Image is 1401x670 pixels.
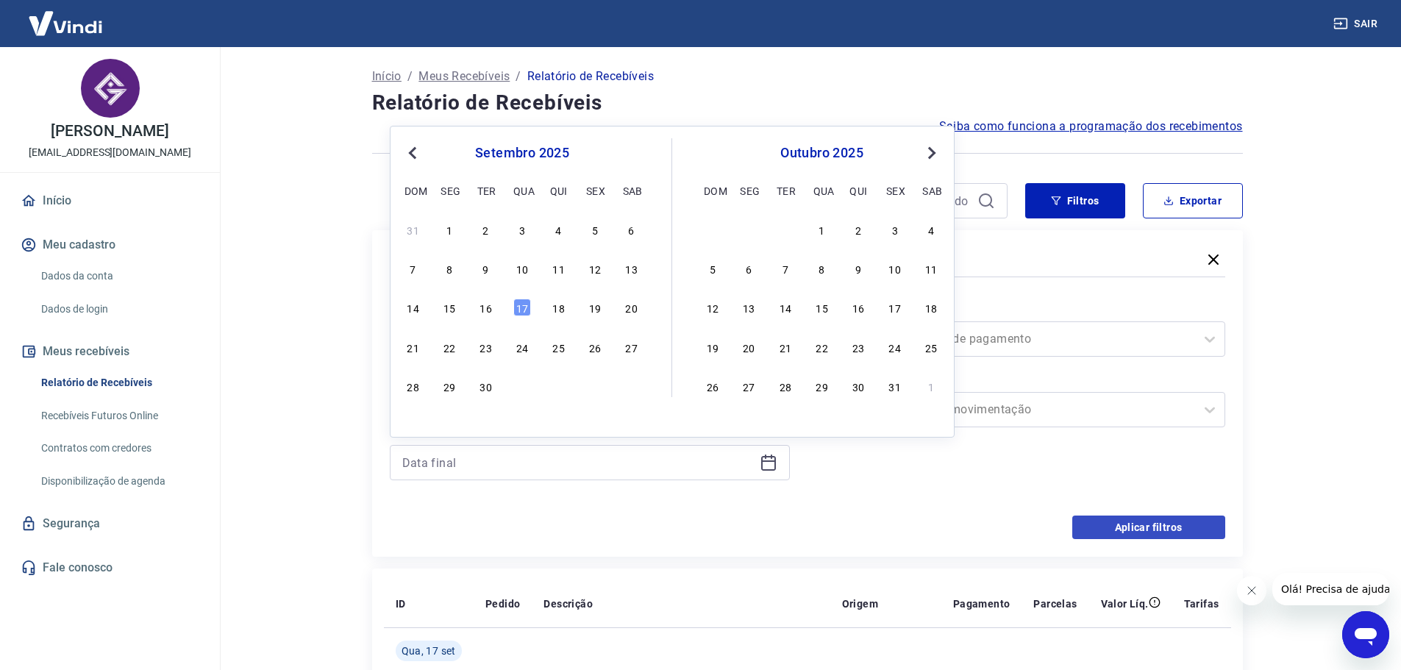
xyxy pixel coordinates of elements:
img: Vindi [18,1,113,46]
div: Choose sexta-feira, 3 de outubro de 2025 [586,377,604,395]
div: Choose terça-feira, 2 de setembro de 2025 [477,221,495,238]
div: Choose segunda-feira, 8 de setembro de 2025 [441,260,458,277]
div: Choose quinta-feira, 2 de outubro de 2025 [849,221,867,238]
p: Tarifas [1184,596,1219,611]
a: Início [18,185,202,217]
div: Choose segunda-feira, 29 de setembro de 2025 [740,221,757,238]
div: Choose segunda-feira, 6 de outubro de 2025 [740,260,757,277]
div: Choose domingo, 7 de setembro de 2025 [404,260,422,277]
div: Choose segunda-feira, 15 de setembro de 2025 [441,299,458,316]
a: Disponibilização de agenda [35,466,202,496]
div: Choose sexta-feira, 19 de setembro de 2025 [586,299,604,316]
a: Dados de login [35,294,202,324]
div: Choose quarta-feira, 22 de outubro de 2025 [813,338,831,356]
div: Choose quinta-feira, 30 de outubro de 2025 [849,377,867,395]
div: Choose sábado, 20 de setembro de 2025 [623,299,641,316]
div: Choose terça-feira, 30 de setembro de 2025 [477,377,495,395]
div: ter [477,182,495,199]
div: Choose domingo, 5 de outubro de 2025 [704,260,721,277]
div: Choose sábado, 13 de setembro de 2025 [623,260,641,277]
div: Choose sábado, 25 de outubro de 2025 [922,338,940,356]
iframe: Fechar mensagem [1237,576,1266,605]
div: Choose quinta-feira, 4 de setembro de 2025 [550,221,568,238]
a: Saiba como funciona a programação dos recebimentos [939,118,1243,135]
div: Choose terça-feira, 23 de setembro de 2025 [477,338,495,356]
div: dom [404,182,422,199]
div: Choose sexta-feira, 5 de setembro de 2025 [586,221,604,238]
div: Choose quinta-feira, 18 de setembro de 2025 [550,299,568,316]
div: Choose terça-feira, 14 de outubro de 2025 [777,299,794,316]
div: Choose sexta-feira, 26 de setembro de 2025 [586,338,604,356]
a: Meus Recebíveis [418,68,510,85]
span: Qua, 17 set [402,644,456,658]
div: Choose quarta-feira, 15 de outubro de 2025 [813,299,831,316]
div: Choose sábado, 27 de setembro de 2025 [623,338,641,356]
div: Choose terça-feira, 30 de setembro de 2025 [777,221,794,238]
div: Choose terça-feira, 28 de outubro de 2025 [777,377,794,395]
div: Choose domingo, 21 de setembro de 2025 [404,338,422,356]
iframe: Botão para abrir a janela de mensagens [1342,611,1389,658]
div: Choose quinta-feira, 2 de outubro de 2025 [550,377,568,395]
div: outubro 2025 [702,144,942,162]
div: Choose segunda-feira, 1 de setembro de 2025 [441,221,458,238]
div: Choose domingo, 12 de outubro de 2025 [704,299,721,316]
div: Choose segunda-feira, 22 de setembro de 2025 [441,338,458,356]
a: Início [372,68,402,85]
div: Choose sexta-feira, 3 de outubro de 2025 [886,221,904,238]
div: Choose quinta-feira, 25 de setembro de 2025 [550,338,568,356]
div: Choose sábado, 6 de setembro de 2025 [623,221,641,238]
div: Choose domingo, 19 de outubro de 2025 [704,338,721,356]
div: dom [704,182,721,199]
p: Pedido [485,596,520,611]
p: Origem [842,596,878,611]
div: Choose sexta-feira, 24 de outubro de 2025 [886,338,904,356]
div: Choose segunda-feira, 13 de outubro de 2025 [740,299,757,316]
div: Choose terça-feira, 21 de outubro de 2025 [777,338,794,356]
h4: Relatório de Recebíveis [372,88,1243,118]
p: Pagamento [953,596,1010,611]
div: Choose quarta-feira, 1 de outubro de 2025 [813,221,831,238]
div: ter [777,182,794,199]
div: Choose quarta-feira, 24 de setembro de 2025 [513,338,531,356]
button: Sair [1330,10,1383,38]
div: sab [623,182,641,199]
div: Choose quarta-feira, 17 de setembro de 2025 [513,299,531,316]
div: Choose sexta-feira, 31 de outubro de 2025 [886,377,904,395]
p: Descrição [543,596,593,611]
p: [EMAIL_ADDRESS][DOMAIN_NAME] [29,145,191,160]
div: Choose domingo, 28 de setembro de 2025 [404,377,422,395]
span: Olá! Precisa de ajuda? [9,10,124,22]
img: 8e373231-1c48-4452-a55d-e99fb691e6ac.jpeg [81,59,140,118]
div: Choose segunda-feira, 20 de outubro de 2025 [740,338,757,356]
p: [PERSON_NAME] [51,124,168,139]
div: Choose terça-feira, 9 de setembro de 2025 [477,260,495,277]
div: setembro 2025 [402,144,642,162]
div: qua [813,182,831,199]
div: sab [922,182,940,199]
a: Segurança [18,507,202,540]
button: Meus recebíveis [18,335,202,368]
div: month 2025-09 [402,218,642,396]
div: Choose quarta-feira, 10 de setembro de 2025 [513,260,531,277]
button: Aplicar filtros [1072,516,1225,539]
p: / [516,68,521,85]
p: ID [396,596,406,611]
a: Recebíveis Futuros Online [35,401,202,431]
div: Choose segunda-feira, 29 de setembro de 2025 [441,377,458,395]
div: qui [849,182,867,199]
p: Parcelas [1033,596,1077,611]
label: Forma de Pagamento [828,301,1222,318]
div: Choose terça-feira, 16 de setembro de 2025 [477,299,495,316]
a: Dados da conta [35,261,202,291]
button: Exportar [1143,183,1243,218]
div: month 2025-10 [702,218,942,396]
div: Choose terça-feira, 7 de outubro de 2025 [777,260,794,277]
p: Valor Líq. [1101,596,1149,611]
div: Choose quinta-feira, 11 de setembro de 2025 [550,260,568,277]
div: Choose domingo, 28 de setembro de 2025 [704,221,721,238]
div: seg [740,182,757,199]
label: Tipo de Movimentação [828,371,1222,389]
button: Filtros [1025,183,1125,218]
